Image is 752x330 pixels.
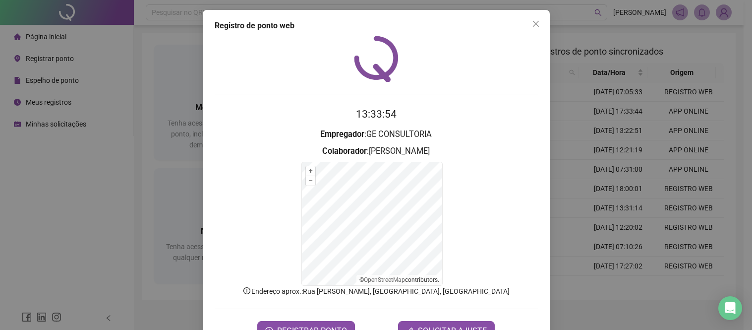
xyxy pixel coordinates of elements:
[242,286,251,295] span: info-circle
[356,108,397,120] time: 13:33:54
[532,20,540,28] span: close
[215,145,538,158] h3: : [PERSON_NAME]
[215,20,538,32] div: Registro de ponto web
[306,166,315,176] button: +
[528,16,544,32] button: Close
[215,128,538,141] h3: : GE CONSULTORIA
[320,130,364,139] strong: Empregador
[354,36,399,82] img: QRPoint
[718,296,742,320] div: Open Intercom Messenger
[359,276,439,283] li: © contributors.
[215,286,538,297] p: Endereço aprox. : Rua [PERSON_NAME], [GEOGRAPHIC_DATA], [GEOGRAPHIC_DATA]
[306,176,315,186] button: –
[322,146,367,156] strong: Colaborador
[364,276,405,283] a: OpenStreetMap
